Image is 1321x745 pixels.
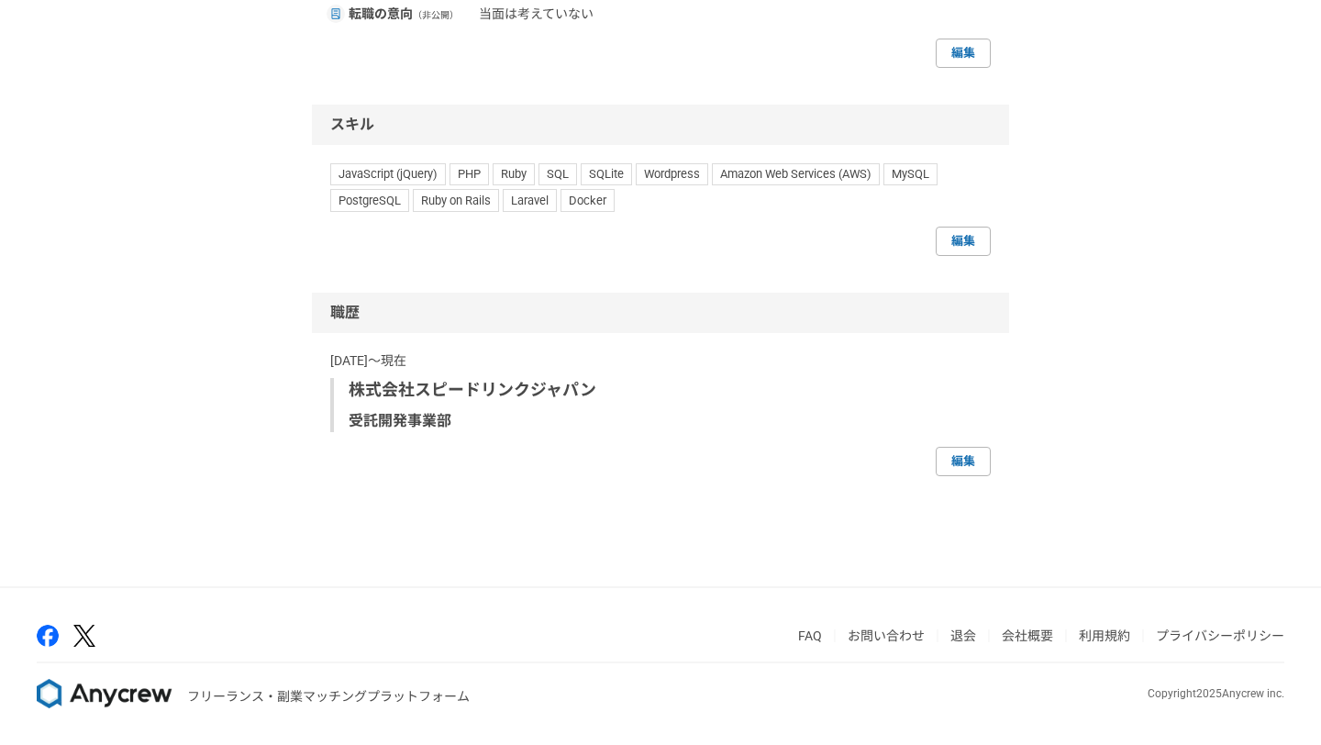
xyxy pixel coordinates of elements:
[1148,685,1284,702] p: Copyright 2025 Anycrew inc.
[187,687,470,706] p: フリーランス・副業マッチングプラットフォーム
[330,163,446,185] span: JavaScript (jQuery)
[538,163,577,185] span: SQL
[349,410,976,432] p: 受託開発事業部
[37,625,59,647] img: facebook-2adfd474.png
[349,378,976,403] p: 株式会社スピードリンクジャパン
[848,628,925,643] a: お問い合わせ
[936,39,991,68] a: 編集
[950,628,976,643] a: 退会
[636,163,708,185] span: Wordpress
[450,163,489,185] span: PHP
[1079,628,1130,643] a: 利用規約
[503,189,557,211] span: Laravel
[73,625,95,648] img: x-391a3a86.png
[413,10,459,20] span: （非公開）
[330,189,409,211] span: PostgreSQL
[936,227,991,256] a: 編集
[312,105,1009,145] div: スキル
[312,293,1009,333] div: 職歴
[330,8,341,19] img: ico_document-aa10cc69.svg
[798,628,822,643] a: FAQ
[712,163,880,185] span: Amazon Web Services (AWS)
[561,189,615,211] span: Docker
[581,163,632,185] span: SQLite
[330,351,991,371] p: [DATE]〜現在
[1002,628,1053,643] a: 会社概要
[413,189,499,211] span: Ruby on Rails
[493,163,535,185] span: Ruby
[37,679,172,708] img: 8DqYSo04kwAAAAASUVORK5CYII=
[349,5,468,24] span: 転職の意向
[479,5,662,24] span: 当面は考えていない
[1156,628,1284,643] a: プライバシーポリシー
[936,447,991,476] a: 編集
[883,163,938,185] span: MySQL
